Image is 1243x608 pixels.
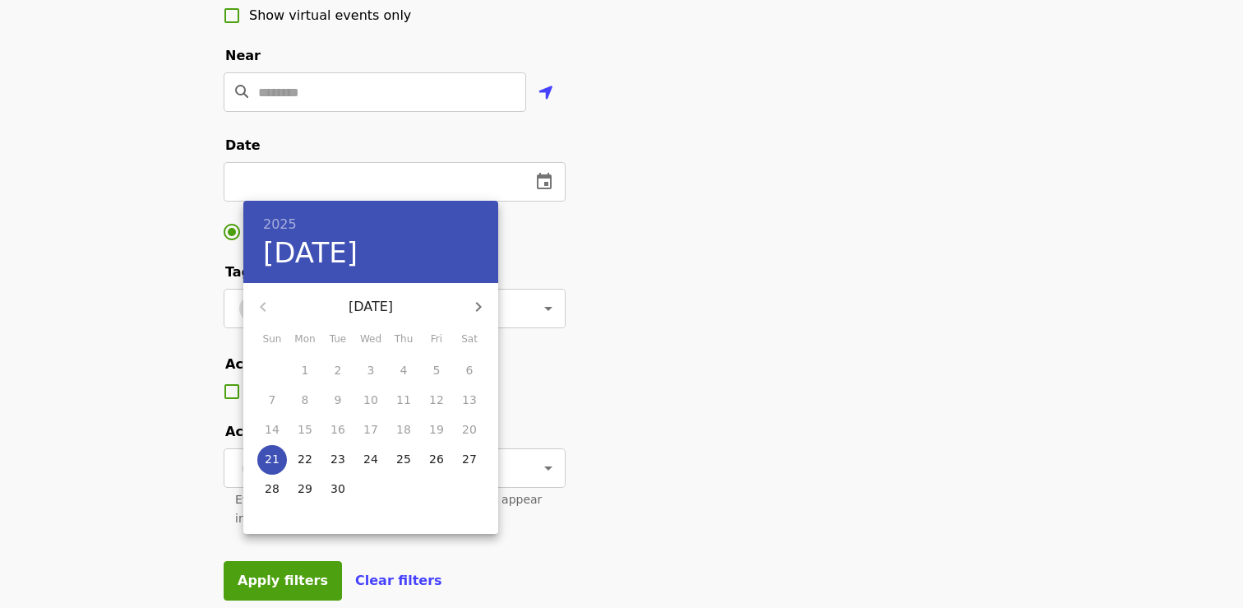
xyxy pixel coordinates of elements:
p: 28 [265,480,280,497]
p: 23 [330,451,345,467]
button: 25 [389,445,418,475]
p: 24 [363,451,378,467]
span: Fri [422,332,451,348]
p: [DATE] [283,297,459,317]
span: Wed [356,332,386,348]
button: 26 [422,445,451,475]
p: 26 [429,451,444,467]
span: Mon [290,332,320,348]
button: 27 [455,445,484,475]
button: 23 [323,445,353,475]
button: 21 [257,445,287,475]
p: 21 [265,451,280,467]
button: 28 [257,475,287,504]
p: 22 [298,451,312,467]
button: 2025 [263,213,297,236]
span: Sun [257,332,287,348]
button: 22 [290,445,320,475]
span: Tue [323,332,353,348]
p: 27 [462,451,477,467]
p: 25 [396,451,411,467]
button: 24 [356,445,386,475]
button: 29 [290,475,320,504]
p: 29 [298,480,312,497]
button: [DATE] [263,236,358,271]
p: 30 [330,480,345,497]
button: 30 [323,475,353,504]
span: Sat [455,332,484,348]
span: Thu [389,332,418,348]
